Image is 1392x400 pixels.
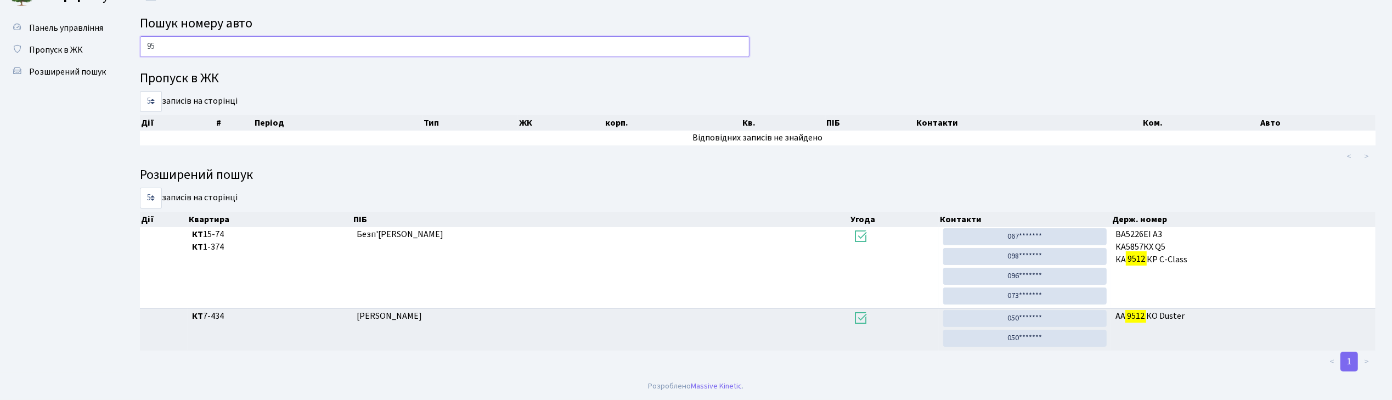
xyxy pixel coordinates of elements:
span: 15-74 1-374 [192,228,348,253]
span: ВА5226ЕІ A3 КА5857КХ Q5 КА КР C-Class [1115,228,1371,266]
th: Кв. [741,115,825,131]
span: АА КО Duster [1115,310,1371,323]
th: Угода [849,212,939,227]
label: записів на сторінці [140,91,238,112]
b: КТ [192,310,203,322]
td: Відповідних записів не знайдено [140,131,1376,145]
mark: 9512 [1126,251,1147,267]
span: Пошук номеру авто [140,14,252,33]
a: Панель управління [5,17,115,39]
th: # [215,115,253,131]
a: Пропуск в ЖК [5,39,115,61]
th: Держ. номер [1111,212,1376,227]
th: Тип [423,115,518,131]
th: ЖК [518,115,604,131]
input: Пошук [140,36,749,57]
th: корп. [604,115,742,131]
th: Авто [1259,115,1376,131]
mark: 9512 [1125,308,1146,324]
a: Розширений пошук [5,61,115,83]
th: Контакти [915,115,1142,131]
b: КТ [192,241,203,253]
a: 1 [1340,352,1358,371]
b: КТ [192,228,203,240]
th: Дії [140,115,215,131]
th: Дії [140,212,188,227]
th: Контакти [939,212,1111,227]
th: ПІБ [352,212,849,227]
span: 7-434 [192,310,348,323]
h4: Пропуск в ЖК [140,71,1376,87]
th: Квартира [188,212,352,227]
th: Ком. [1142,115,1260,131]
a: Massive Kinetic [691,380,742,392]
span: Безп'[PERSON_NAME] [357,228,443,240]
select: записів на сторінці [140,188,162,209]
span: Панель управління [29,22,103,34]
span: [PERSON_NAME] [357,310,422,322]
label: записів на сторінці [140,188,238,209]
th: Період [253,115,423,131]
h4: Розширений пошук [140,167,1376,183]
div: Розроблено . [649,380,744,392]
select: записів на сторінці [140,91,162,112]
th: ПІБ [826,115,916,131]
span: Пропуск в ЖК [29,44,83,56]
span: Розширений пошук [29,66,106,78]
